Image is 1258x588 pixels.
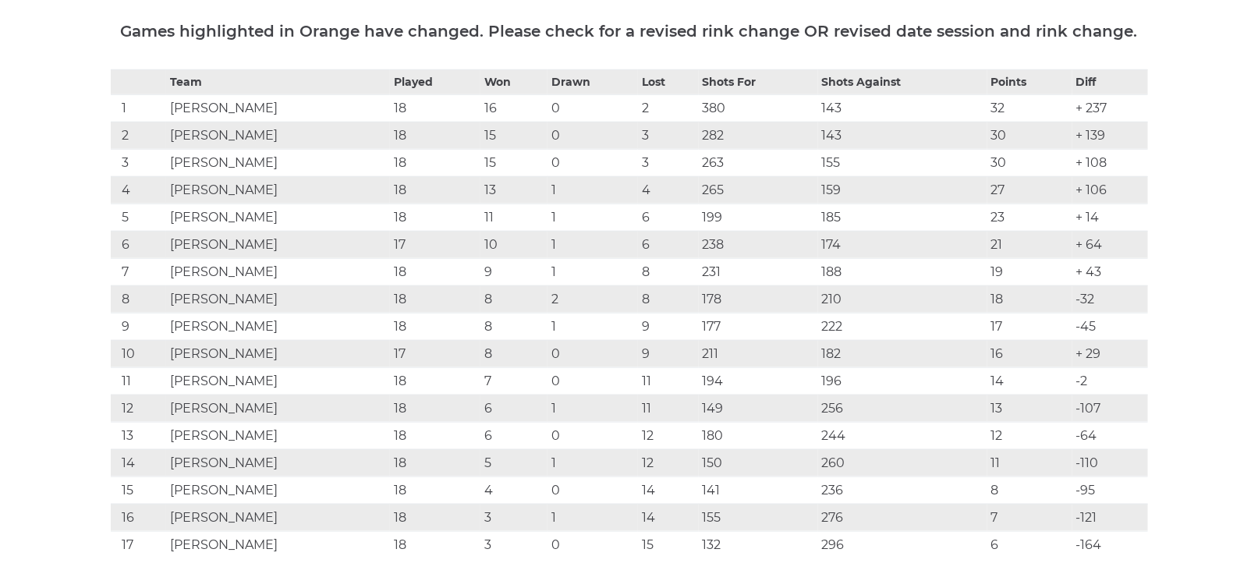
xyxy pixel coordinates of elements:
[638,285,699,313] td: 8
[818,422,987,449] td: 244
[111,367,167,395] td: 11
[987,69,1072,94] th: Points
[1072,449,1148,476] td: -110
[111,23,1148,40] h5: Games highlighted in Orange have changed. Please check for a revised rink change OR revised date ...
[638,476,699,504] td: 14
[390,531,480,558] td: 18
[166,504,390,531] td: [PERSON_NAME]
[390,449,480,476] td: 18
[480,367,547,395] td: 7
[166,285,390,313] td: [PERSON_NAME]
[699,449,818,476] td: 150
[390,285,480,313] td: 18
[699,367,818,395] td: 194
[547,340,638,367] td: 0
[547,176,638,204] td: 1
[638,258,699,285] td: 8
[987,285,1072,313] td: 18
[818,285,987,313] td: 210
[111,122,167,149] td: 2
[547,204,638,231] td: 1
[987,258,1072,285] td: 19
[1072,476,1148,504] td: -95
[480,504,547,531] td: 3
[480,258,547,285] td: 9
[480,94,547,122] td: 16
[987,313,1072,340] td: 17
[166,176,390,204] td: [PERSON_NAME]
[987,176,1072,204] td: 27
[111,258,167,285] td: 7
[111,476,167,504] td: 15
[699,149,818,176] td: 263
[987,204,1072,231] td: 23
[547,258,638,285] td: 1
[1072,422,1148,449] td: -64
[699,531,818,558] td: 132
[638,340,699,367] td: 9
[1072,258,1148,285] td: + 43
[111,531,167,558] td: 17
[987,340,1072,367] td: 16
[166,122,390,149] td: [PERSON_NAME]
[166,367,390,395] td: [PERSON_NAME]
[1072,395,1148,422] td: -107
[699,204,818,231] td: 199
[547,449,638,476] td: 1
[390,122,480,149] td: 18
[390,367,480,395] td: 18
[166,69,390,94] th: Team
[480,204,547,231] td: 11
[1072,176,1148,204] td: + 106
[699,94,818,122] td: 380
[818,504,987,531] td: 276
[987,422,1072,449] td: 12
[818,69,987,94] th: Shots Against
[818,149,987,176] td: 155
[480,531,547,558] td: 3
[1072,122,1148,149] td: + 139
[390,422,480,449] td: 18
[638,504,699,531] td: 14
[987,531,1072,558] td: 6
[699,176,818,204] td: 265
[818,476,987,504] td: 236
[547,69,638,94] th: Drawn
[547,422,638,449] td: 0
[390,476,480,504] td: 18
[480,285,547,313] td: 8
[547,367,638,395] td: 0
[111,204,167,231] td: 5
[699,395,818,422] td: 149
[987,504,1072,531] td: 7
[1072,504,1148,531] td: -121
[1072,94,1148,122] td: + 237
[638,204,699,231] td: 6
[547,231,638,258] td: 1
[547,476,638,504] td: 0
[390,231,480,258] td: 17
[166,340,390,367] td: [PERSON_NAME]
[166,231,390,258] td: [PERSON_NAME]
[699,504,818,531] td: 155
[987,149,1072,176] td: 30
[818,258,987,285] td: 188
[818,395,987,422] td: 256
[166,476,390,504] td: [PERSON_NAME]
[547,285,638,313] td: 2
[638,395,699,422] td: 11
[638,367,699,395] td: 11
[638,122,699,149] td: 3
[1072,204,1148,231] td: + 14
[111,94,167,122] td: 1
[390,258,480,285] td: 18
[699,69,818,94] th: Shots For
[166,531,390,558] td: [PERSON_NAME]
[547,395,638,422] td: 1
[166,449,390,476] td: [PERSON_NAME]
[111,285,167,313] td: 8
[699,285,818,313] td: 178
[1072,367,1148,395] td: -2
[111,149,167,176] td: 3
[638,94,699,122] td: 2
